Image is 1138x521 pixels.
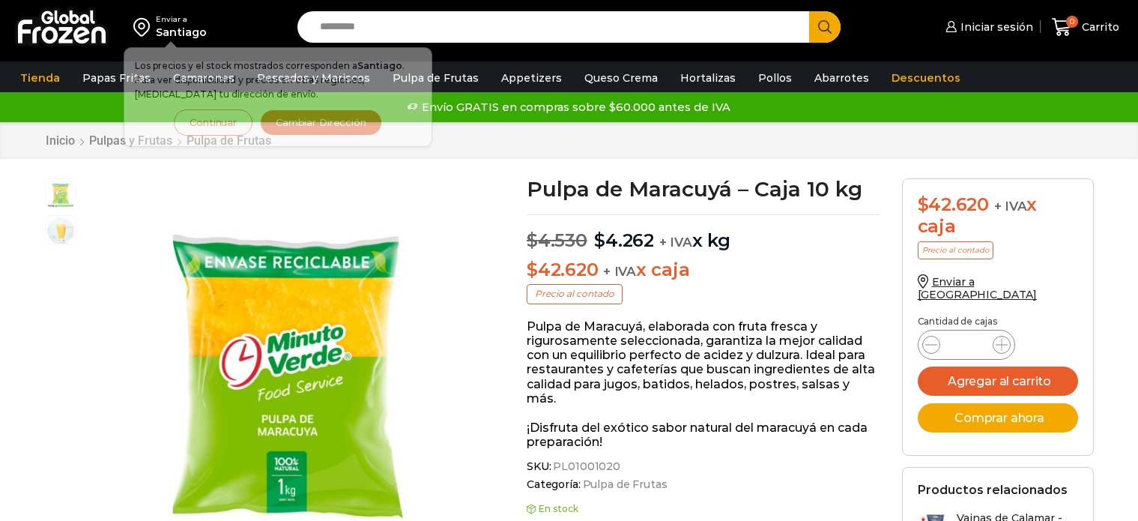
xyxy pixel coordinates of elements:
[88,133,173,148] a: Pulpas y Frutas
[133,14,156,40] img: address-field-icon.svg
[751,64,799,92] a: Pollos
[527,421,880,449] p: ¡Disfruta del exótico sabor natural del maracuyá en cada preparación!
[807,64,877,92] a: Abarrotes
[957,19,1033,34] span: Iniciar sesión
[577,64,665,92] a: Queso Crema
[527,229,538,251] span: $
[918,193,989,215] bdi: 42.620
[527,478,880,491] span: Categoría:
[594,229,654,251] bdi: 4.262
[527,319,880,406] p: Pulpa de Maracuyá, elaborada con fruta fresca y rigurosamente seleccionada, garantiza la mejor ca...
[581,478,668,491] a: Pulpa de Frutas
[135,58,421,102] p: Los precios y el stock mostrados corresponden a . Para ver disponibilidad y precios en otras regi...
[918,275,1038,301] a: Enviar a [GEOGRAPHIC_DATA]
[45,133,272,148] nav: Breadcrumb
[156,25,207,40] div: Santiago
[918,403,1078,433] button: Comprar ahora
[527,214,880,252] p: x kg
[551,460,620,473] span: PL01001020
[45,133,76,148] a: Inicio
[918,193,929,215] span: $
[918,241,993,259] p: Precio al contado
[527,504,880,514] p: En stock
[673,64,743,92] a: Hortalizas
[527,259,598,280] bdi: 42.620
[952,334,981,355] input: Product quantity
[809,11,841,43] button: Search button
[13,64,67,92] a: Tienda
[527,178,880,199] h1: Pulpa de Maracuyá – Caja 10 kg
[75,64,158,92] a: Papas Fritas
[918,483,1068,497] h2: Productos relacionados
[603,264,636,279] span: + IVA
[260,109,382,136] button: Cambiar Dirección
[884,64,968,92] a: Descuentos
[527,259,880,281] p: x caja
[156,14,207,25] div: Enviar a
[1066,16,1078,28] span: 0
[659,235,692,250] span: + IVA
[494,64,569,92] a: Appetizers
[1048,10,1123,45] a: 0 Carrito
[918,194,1078,238] div: x caja
[174,109,252,136] button: Continuar
[918,367,1078,396] button: Agregar al carrito
[527,460,880,473] span: SKU:
[1078,19,1119,34] span: Carrito
[385,64,486,92] a: Pulpa de Frutas
[46,216,76,246] span: jugo-mango
[527,229,587,251] bdi: 4.530
[357,60,402,71] strong: Santiago
[527,259,538,280] span: $
[46,179,76,209] span: pulpa-maracuya
[918,316,1078,327] p: Cantidad de cajas
[594,229,605,251] span: $
[527,284,623,304] p: Precio al contado
[942,12,1033,42] a: Iniciar sesión
[994,199,1027,214] span: + IVA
